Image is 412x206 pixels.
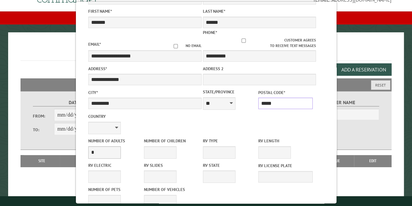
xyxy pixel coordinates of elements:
[165,43,201,49] label: No email
[24,155,60,167] th: Site
[88,8,201,14] label: First Name
[60,155,107,167] th: Dates
[203,89,257,95] label: State/Province
[88,113,201,119] label: Country
[21,78,391,91] h2: Filters
[88,41,101,47] label: Email
[203,39,284,43] input: Customer agrees to receive text messages
[33,99,118,106] label: Dates
[21,43,391,61] h1: Reservations
[203,8,316,14] label: Last Name
[203,138,257,144] label: RV Type
[258,138,313,144] label: RV Length
[144,138,198,144] label: Number of Children
[258,89,313,96] label: Postal Code
[203,38,316,49] label: Customer agrees to receive text messages
[33,127,54,133] label: To:
[88,66,201,72] label: Address
[88,162,142,168] label: RV Electric
[258,163,313,169] label: RV License Plate
[144,162,198,168] label: RV Slides
[354,155,391,167] th: Edit
[88,186,142,193] label: Number of Pets
[294,99,379,106] label: Customer Name
[371,80,390,90] button: Reset
[33,113,54,119] label: From:
[165,44,185,48] input: No email
[203,162,257,168] label: RV State
[320,155,354,167] th: Due
[88,138,142,144] label: Number of Adults
[144,186,198,193] label: Number of Vehicles
[88,89,201,96] label: City
[203,30,217,35] label: Phone
[336,63,391,76] button: Add a Reservation
[203,66,316,72] label: Address 2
